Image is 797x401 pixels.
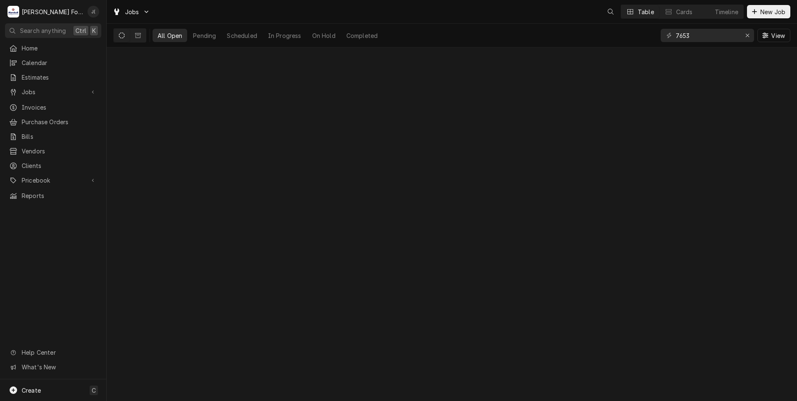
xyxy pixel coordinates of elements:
[92,26,96,35] span: K
[227,31,257,40] div: Scheduled
[92,386,96,395] span: C
[741,29,754,42] button: Erase input
[759,8,787,16] span: New Job
[22,118,97,126] span: Purchase Orders
[5,159,101,173] a: Clients
[20,26,66,35] span: Search anything
[22,147,97,155] span: Vendors
[5,360,101,374] a: Go to What's New
[5,70,101,84] a: Estimates
[22,348,96,357] span: Help Center
[5,173,101,187] a: Go to Pricebook
[22,363,96,371] span: What's New
[125,8,139,16] span: Jobs
[22,88,85,96] span: Jobs
[75,26,86,35] span: Ctrl
[604,5,617,18] button: Open search
[747,5,790,18] button: New Job
[22,191,97,200] span: Reports
[8,6,19,18] div: Marshall Food Equipment Service's Avatar
[638,8,654,16] div: Table
[22,58,97,67] span: Calendar
[88,6,99,18] div: J(
[5,56,101,70] a: Calendar
[5,115,101,129] a: Purchase Orders
[158,31,182,40] div: All Open
[5,100,101,114] a: Invoices
[22,8,83,16] div: [PERSON_NAME] Food Equipment Service
[5,130,101,143] a: Bills
[22,44,97,53] span: Home
[676,8,693,16] div: Cards
[22,132,97,141] span: Bills
[676,29,738,42] input: Keyword search
[5,144,101,158] a: Vendors
[88,6,99,18] div: Jeff Debigare (109)'s Avatar
[22,176,85,185] span: Pricebook
[346,31,378,40] div: Completed
[22,387,41,394] span: Create
[5,85,101,99] a: Go to Jobs
[5,189,101,203] a: Reports
[312,31,336,40] div: On Hold
[22,73,97,82] span: Estimates
[8,6,19,18] div: M
[757,29,790,42] button: View
[193,31,216,40] div: Pending
[5,346,101,359] a: Go to Help Center
[5,23,101,38] button: Search anythingCtrlK
[22,103,97,112] span: Invoices
[715,8,738,16] div: Timeline
[109,5,153,19] a: Go to Jobs
[22,161,97,170] span: Clients
[5,41,101,55] a: Home
[769,31,787,40] span: View
[268,31,301,40] div: In Progress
